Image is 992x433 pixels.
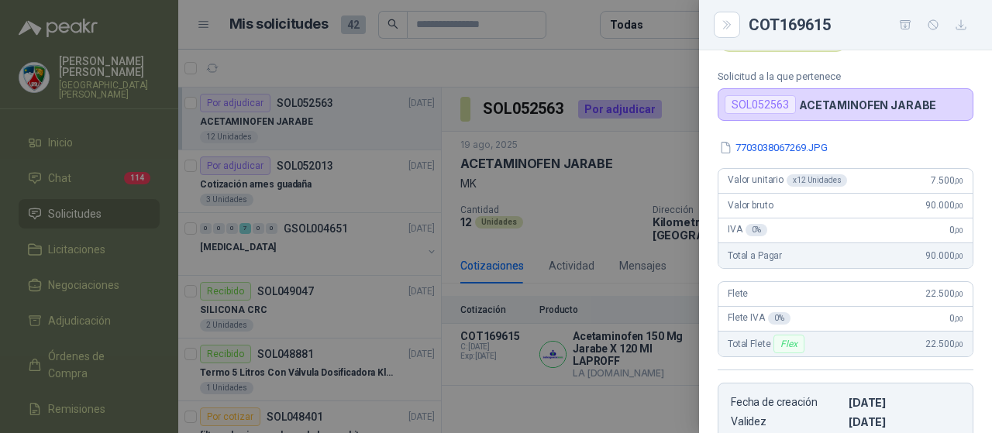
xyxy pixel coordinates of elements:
p: Fecha de creación [731,396,842,409]
p: ACETAMINOFEN JARABE [799,98,936,112]
div: 0 % [746,224,768,236]
span: ,00 [954,340,963,349]
span: Flete [728,288,748,299]
p: [DATE] [849,396,960,409]
div: COT169615 [749,12,973,37]
p: Solicitud a la que pertenece [718,70,973,82]
div: SOL052563 [725,95,796,114]
span: 22.500 [925,338,963,349]
span: Total a Pagar [728,250,782,261]
span: ,00 [954,252,963,260]
span: 90.000 [925,250,963,261]
p: [DATE] [849,415,960,428]
div: 0 % [768,312,790,325]
span: 0 [949,313,963,324]
span: ,00 [954,226,963,235]
span: ,00 [954,177,963,185]
span: ,00 [954,314,963,323]
button: Close [718,15,736,34]
span: ,00 [954,201,963,210]
div: x 12 Unidades [787,174,847,187]
span: 7.500 [931,175,963,186]
span: Valor bruto [728,200,773,211]
span: 22.500 [925,288,963,299]
span: 0 [949,225,963,235]
span: ,00 [954,290,963,298]
span: Valor unitario [728,174,847,187]
span: Total Flete [728,335,808,353]
div: Flex [773,335,804,353]
span: Flete IVA [728,312,790,325]
span: IVA [728,224,767,236]
p: Validez [731,415,842,428]
span: 90.000 [925,200,963,211]
button: 7703038067269.JPG [718,139,829,156]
